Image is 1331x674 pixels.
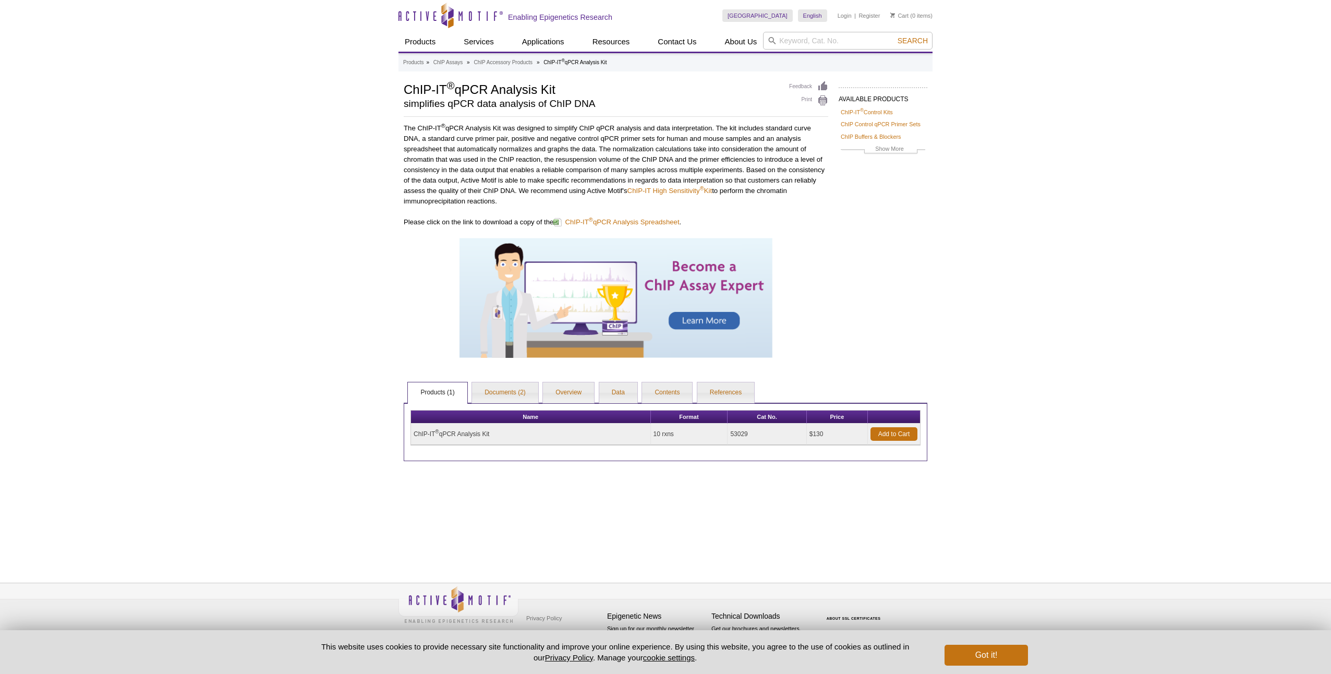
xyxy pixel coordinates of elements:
a: ABOUT SSL CERTIFICATES [827,617,881,620]
a: ChIP-IT®Control Kits [841,107,893,117]
a: Login [838,12,852,19]
a: Terms & Conditions [524,626,578,642]
th: Price [807,411,868,424]
td: 10 rxns [651,424,728,445]
sup: ® [562,58,565,63]
li: » [467,59,470,65]
a: Overview [543,382,594,403]
p: Please click on the link to download a copy of the . [404,217,828,227]
a: Applications [516,32,571,52]
a: Resources [586,32,636,52]
td: ChIP-IT qPCR Analysis Kit [411,424,651,445]
th: Format [651,411,728,424]
h2: simplifies qPCR data analysis of ChIP DNA [404,99,779,109]
img: Active Motif, [398,583,518,625]
a: Feedback [789,81,828,92]
table: Click to Verify - This site chose Symantec SSL for secure e-commerce and confidential communicati... [816,601,894,624]
a: References [697,382,754,403]
sup: ® [589,216,593,223]
td: $130 [807,424,868,445]
p: Get our brochures and newsletters, or request them by mail. [711,624,810,651]
a: Register [858,12,880,19]
img: Become a ChIP Assay Expert [459,238,772,358]
li: » [537,59,540,65]
sup: ® [435,429,439,435]
button: Got it! [945,645,1028,666]
a: Add to Cart [870,427,917,441]
p: This website uses cookies to provide necessary site functionality and improve your online experie... [303,641,927,663]
a: Print [789,95,828,106]
a: Contact Us [651,32,703,52]
a: Show More [841,144,925,156]
a: English [798,9,827,22]
li: | [854,9,856,22]
a: Products [403,58,423,67]
sup: ® [860,107,864,113]
a: Cart [890,12,909,19]
a: Data [599,382,637,403]
h4: Epigenetic News [607,612,706,621]
a: Products (1) [408,382,467,403]
img: Your Cart [890,13,895,18]
sup: ® [441,123,445,129]
button: cookie settings [643,653,695,662]
h2: Enabling Epigenetics Research [508,13,612,22]
td: 53029 [728,424,806,445]
p: Sign up for our monthly newsletter highlighting recent publications in the field of epigenetics. [607,624,706,660]
a: Privacy Policy [524,610,564,626]
a: About Us [719,32,764,52]
a: ChIP-IT®qPCR Analysis Spreadsheet [553,217,679,227]
h2: AVAILABLE PRODUCTS [839,87,927,106]
a: ChIP Control qPCR Primer Sets [841,119,921,129]
button: Search [894,36,931,45]
h4: Technical Downloads [711,612,810,621]
a: Documents (2) [472,382,538,403]
li: (0 items) [890,9,933,22]
span: Search [898,37,928,45]
a: Products [398,32,442,52]
input: Keyword, Cat. No. [763,32,933,50]
p: The ChIP-IT qPCR Analysis Kit was designed to simplify ChIP qPCR analysis and data interpretation... [404,123,828,207]
a: ChIP Assays [433,58,463,67]
a: ChIP Buffers & Blockers [841,132,901,141]
a: Privacy Policy [545,653,593,662]
a: Contents [642,382,692,403]
a: Services [457,32,500,52]
a: [GEOGRAPHIC_DATA] [722,9,793,22]
th: Name [411,411,651,424]
li: ChIP-IT qPCR Analysis Kit [543,59,607,65]
a: ChIP-IT High Sensitivity®Kit [627,187,712,195]
th: Cat No. [728,411,806,424]
sup: ® [447,80,455,91]
sup: ® [700,185,704,191]
li: » [426,59,429,65]
h1: ChIP-IT qPCR Analysis Kit [404,81,779,97]
a: ChIP Accessory Products [474,58,533,67]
